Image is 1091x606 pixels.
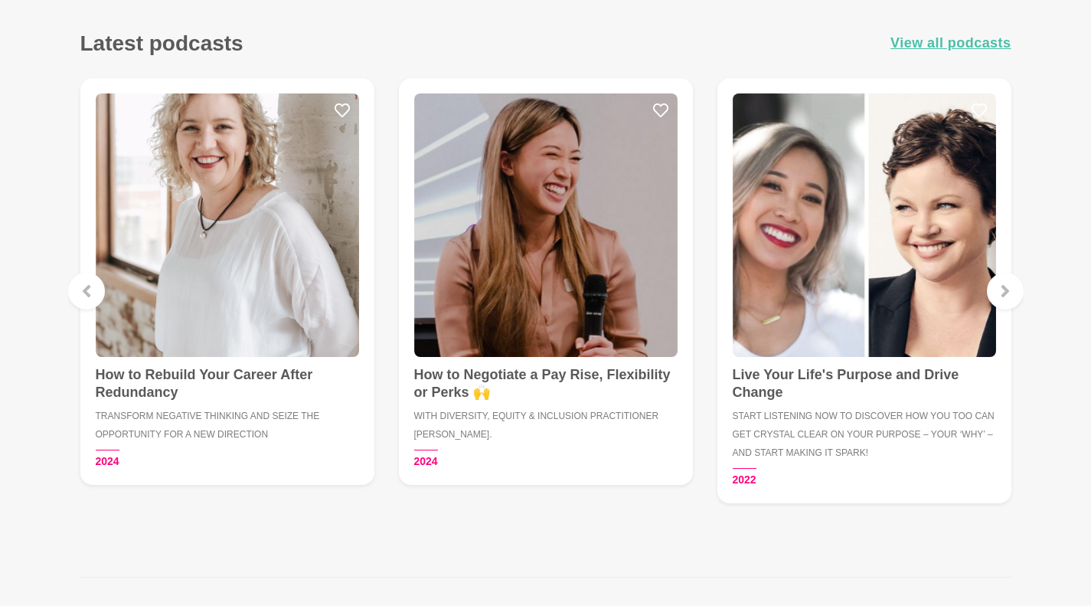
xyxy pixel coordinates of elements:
img: How to Rebuild Your Career After Redundancy [96,93,359,357]
h4: How to Negotiate a Pay Rise, Flexibility or Perks 🙌 [414,366,678,401]
a: Live Your Life's Purpose and Drive ChangeLive Your Life's Purpose and Drive ChangeStart listening... [717,78,1011,503]
h3: Latest podcasts [80,30,243,57]
time: 2022 [733,468,756,488]
time: 2024 [96,450,119,470]
a: How to Rebuild Your Career After RedundancyHow to Rebuild Your Career After RedundancyTransform n... [80,78,374,485]
img: Live Your Life's Purpose and Drive Change [733,93,996,357]
h5: Transform negative thinking and seize the opportunity for a new direction [96,407,359,444]
time: 2024 [414,450,438,470]
h4: How to Rebuild Your Career After Redundancy [96,366,359,401]
a: How to Negotiate a Pay Rise, Flexibility or Perks 🙌How to Negotiate a Pay Rise, Flexibility or Pe... [399,78,693,485]
h5: With Diversity, Equity & Inclusion Practitioner [PERSON_NAME]. [414,407,678,444]
img: How to Negotiate a Pay Rise, Flexibility or Perks 🙌 [414,93,678,357]
h5: Start listening now to discover how you too can get crystal clear on your purpose – your ‘why’ – ... [733,407,996,462]
h4: Live Your Life's Purpose and Drive Change [733,366,996,401]
a: View all podcasts [890,32,1011,54]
